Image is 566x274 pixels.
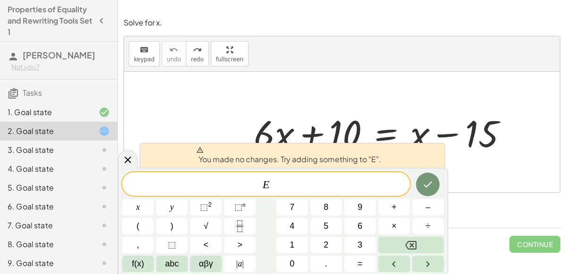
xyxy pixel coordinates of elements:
[344,256,376,272] button: Equals
[168,239,176,251] span: ⬚
[124,17,560,28] p: Solve for x.
[276,237,308,253] button: 1
[122,218,154,234] button: (
[8,220,83,231] div: 7. Goal state
[378,237,444,253] button: Backspace
[99,201,110,212] i: Task not started.
[193,44,202,56] i: redo
[324,220,328,232] span: 5
[156,199,188,216] button: y
[23,88,42,98] span: Tasks
[99,239,110,250] i: Task not started.
[412,218,444,234] button: Divide
[204,220,208,232] span: √
[211,41,249,66] button: fullscreen
[169,44,178,56] i: undo
[310,256,342,272] button: .
[200,202,208,212] span: ⬚
[8,163,83,174] div: 4. Goal state
[190,199,222,216] button: Squared
[122,199,154,216] button: x
[391,201,397,214] span: +
[171,220,174,232] span: )
[378,218,410,234] button: Times
[290,239,294,251] span: 1
[412,199,444,216] button: Minus
[8,201,83,212] div: 6. Goal state
[426,220,431,232] span: ÷
[391,220,397,232] span: ×
[199,257,213,270] span: αβγ
[99,257,110,269] i: Task not started.
[237,239,242,251] span: >
[190,256,222,272] button: Greek alphabet
[325,257,327,270] span: .
[416,173,440,196] button: Done
[378,256,410,272] button: Left arrow
[290,257,294,270] span: 0
[190,218,222,234] button: Square root
[242,201,246,208] sup: n
[224,199,256,216] button: Superscript
[8,125,83,137] div: 2. Goal state
[11,62,110,72] div: Not you?
[8,257,83,269] div: 9. Goal state
[134,56,155,63] span: keypad
[216,56,243,63] span: fullscreen
[290,201,294,214] span: 7
[276,218,308,234] button: 4
[358,220,362,232] span: 6
[236,257,244,270] span: a
[8,144,83,156] div: 3. Goal state
[263,178,270,191] var: E
[99,182,110,193] i: Task not started.
[165,257,179,270] span: abc
[378,199,410,216] button: Plus
[191,56,204,63] span: redo
[234,202,242,212] span: ⬚
[136,201,140,214] span: x
[186,41,209,66] button: redoredo
[99,220,110,231] i: Task not started.
[208,201,212,208] sup: 2
[122,237,154,253] button: ,
[276,199,308,216] button: 7
[412,256,444,272] button: Right arrow
[196,146,381,165] span: You made no changes. Try adding something to "E".
[170,201,174,214] span: y
[99,107,110,118] i: Task finished and correct.
[137,239,139,251] span: ,
[344,218,376,234] button: 6
[156,237,188,253] button: Placeholder
[99,163,110,174] i: Task not started.
[167,56,181,63] span: undo
[99,125,110,137] i: Task started.
[137,220,140,232] span: (
[156,218,188,234] button: )
[358,257,363,270] span: =
[358,201,362,214] span: 9
[156,256,188,272] button: Alphabet
[310,218,342,234] button: 5
[8,4,93,38] h4: Properties of Equality and Rewriting Tools Set 1
[242,259,244,268] span: |
[224,218,256,234] button: Fraction
[324,239,328,251] span: 2
[162,41,186,66] button: undoundo
[344,237,376,253] button: 3
[224,237,256,253] button: Greater than
[132,257,144,270] span: f(x)
[140,44,149,56] i: keyboard
[290,220,294,232] span: 4
[99,144,110,156] i: Task not started.
[8,239,83,250] div: 8. Goal state
[310,199,342,216] button: 8
[324,201,328,214] span: 8
[224,256,256,272] button: Absolute value
[23,50,95,60] span: [PERSON_NAME]
[8,107,83,118] div: 1. Goal state
[129,41,160,66] button: keyboardkeypad
[8,182,83,193] div: 5. Goal state
[358,239,362,251] span: 3
[310,237,342,253] button: 2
